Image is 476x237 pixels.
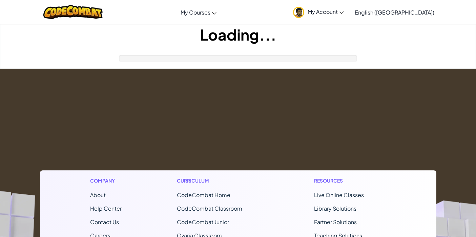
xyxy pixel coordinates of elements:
[181,9,210,16] span: My Courses
[355,9,434,16] span: English ([GEOGRAPHIC_DATA])
[314,177,386,184] h1: Resources
[0,24,476,45] h1: Loading...
[351,3,438,21] a: English ([GEOGRAPHIC_DATA])
[177,218,229,226] a: CodeCombat Junior
[177,3,220,21] a: My Courses
[314,218,357,226] a: Partner Solutions
[314,205,356,212] a: Library Solutions
[290,1,347,23] a: My Account
[177,191,230,198] span: CodeCombat Home
[177,205,242,212] a: CodeCombat Classroom
[177,177,259,184] h1: Curriculum
[43,5,103,19] img: CodeCombat logo
[90,191,106,198] a: About
[314,191,364,198] a: Live Online Classes
[308,8,344,15] span: My Account
[90,205,122,212] a: Help Center
[293,7,304,18] img: avatar
[90,218,119,226] span: Contact Us
[90,177,122,184] h1: Company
